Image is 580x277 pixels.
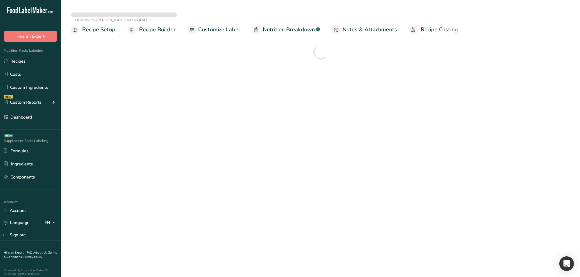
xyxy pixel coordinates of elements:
[26,251,34,255] a: FAQ .
[409,23,458,36] a: Recipe Costing
[4,251,57,259] a: Terms & Conditions .
[421,26,458,34] span: Recipe Costing
[4,268,57,276] div: Powered By FoodLabelMaker © 2025 All Rights Reserved
[4,99,41,106] div: Custom Reports
[34,251,48,255] a: About Us .
[82,26,115,34] span: Recipe Setup
[252,23,320,36] a: Nutrition Breakdown
[198,26,240,34] span: Customize Label
[128,23,176,36] a: Recipe Builder
[71,18,151,23] span: , Last edited by [PERSON_NAME] test on [DATE]
[188,23,240,36] a: Customize Label
[23,255,42,259] a: Privacy Policy
[139,26,176,34] span: Recipe Builder
[559,256,574,271] div: Open Intercom Messenger
[71,23,115,36] a: Recipe Setup
[4,95,13,99] div: NEW
[332,23,397,36] a: Notes & Attachments
[343,26,397,34] span: Notes & Attachments
[44,219,57,227] div: EN
[4,251,25,255] a: Hire an Expert .
[4,134,13,137] div: BETA
[4,31,57,42] button: Hire an Expert
[263,26,315,34] span: Nutrition Breakdown
[4,217,30,228] a: Language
